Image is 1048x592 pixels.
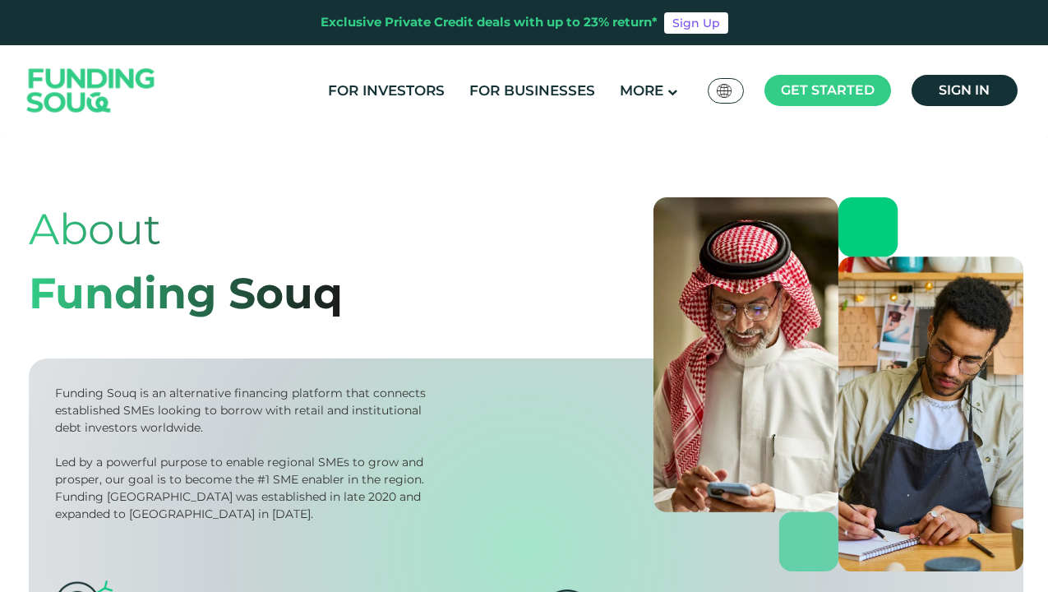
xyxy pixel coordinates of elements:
a: Sign Up [664,12,728,34]
a: For Businesses [465,77,599,104]
div: Funding Souq [29,261,343,326]
span: More [620,82,663,99]
div: Funding Souq is an alternative financing platform that connects established SMEs looking to borro... [55,385,432,437]
div: Led by a powerful purpose to enable regional SMEs to grow and prosper, our goal is to become the ... [55,454,432,523]
div: About [29,197,343,261]
img: Logo [11,49,172,132]
a: For Investors [324,77,449,104]
a: Sign in [912,75,1018,106]
span: Get started [781,82,875,98]
span: Sign in [939,82,990,98]
div: Exclusive Private Credit deals with up to 23% return* [321,13,658,32]
img: SA Flag [717,84,732,98]
img: about-us-banner [653,197,1023,571]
